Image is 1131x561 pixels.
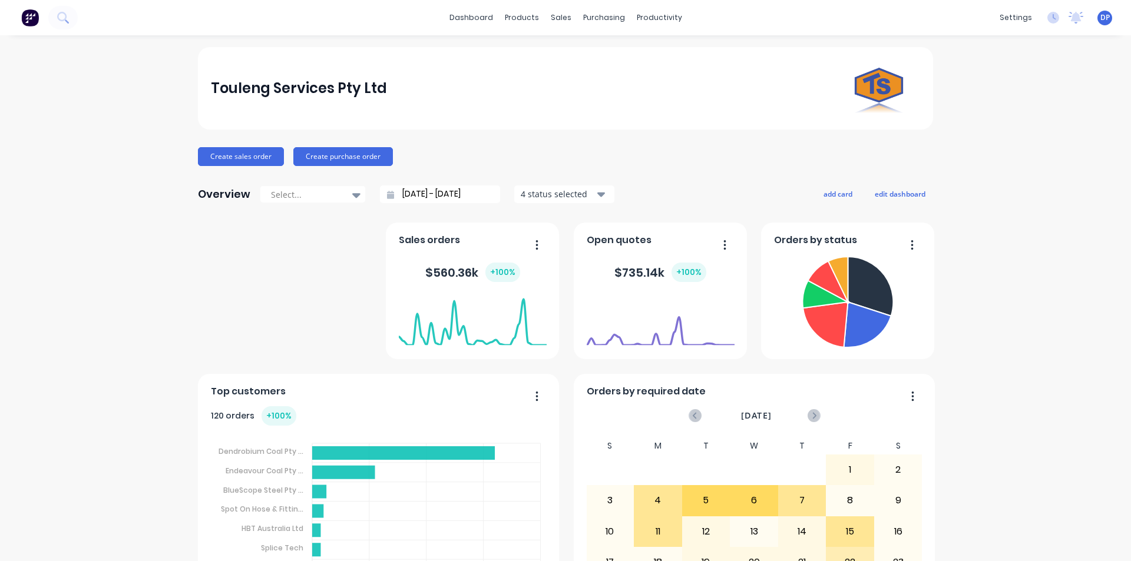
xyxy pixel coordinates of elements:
[223,484,303,494] tspan: BlueScope Steel Pty ...
[634,437,682,454] div: M
[683,486,730,515] div: 5
[293,147,393,166] button: Create purchase order
[778,437,826,454] div: T
[875,517,922,546] div: 16
[741,409,772,422] span: [DATE]
[779,486,826,515] div: 7
[226,466,303,476] tspan: Endeavour Coal Pty ...
[211,77,387,100] div: Touleng Services Pty Ltd
[211,384,286,399] span: Top customers
[261,543,303,553] tspan: Splice Tech
[826,486,874,515] div: 8
[730,517,778,546] div: 13
[577,9,631,26] div: purchasing
[587,233,652,247] span: Open quotes
[221,504,303,514] tspan: Spot On Hose & Fittin...
[614,263,706,282] div: $ 735.14k
[683,517,730,546] div: 12
[730,437,778,454] div: W
[994,9,1038,26] div: settings
[1100,12,1110,23] span: DP
[631,9,688,26] div: productivity
[875,455,922,484] div: 2
[262,406,296,426] div: + 100 %
[21,9,39,26] img: Factory
[545,9,577,26] div: sales
[826,437,874,454] div: F
[672,263,706,282] div: + 100 %
[587,486,634,515] div: 3
[816,186,860,201] button: add card
[242,523,303,533] tspan: HBT Australia Ltd
[425,263,520,282] div: $ 560.36k
[867,186,933,201] button: edit dashboard
[826,455,874,484] div: 1
[874,437,922,454] div: S
[586,437,634,454] div: S
[587,517,634,546] div: 10
[779,517,826,546] div: 14
[875,486,922,515] div: 9
[634,486,682,515] div: 4
[514,185,614,203] button: 4 status selected
[826,517,874,546] div: 15
[198,147,284,166] button: Create sales order
[444,9,499,26] a: dashboard
[219,446,303,456] tspan: Dendrobium Coal Pty ...
[730,486,778,515] div: 6
[682,437,730,454] div: T
[399,233,460,247] span: Sales orders
[198,182,250,206] div: Overview
[499,9,545,26] div: products
[485,263,520,282] div: + 100 %
[634,517,682,546] div: 11
[211,406,296,426] div: 120 orders
[774,233,857,247] span: Orders by status
[838,47,920,130] img: Touleng Services Pty Ltd
[521,188,595,200] div: 4 status selected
